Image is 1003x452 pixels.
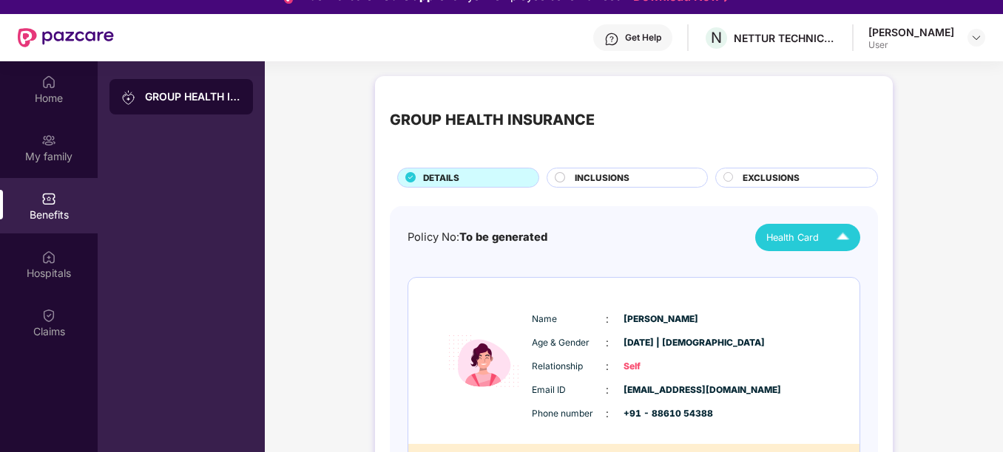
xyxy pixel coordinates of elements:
[18,28,114,47] img: New Pazcare Logo
[41,75,56,89] img: svg+xml;base64,PHN2ZyBpZD0iSG9tZSIgeG1sbnM9Imh0dHA6Ly93d3cudzMub3JnLzIwMDAvc3ZnIiB3aWR0aD0iMjAiIG...
[624,360,698,374] span: Self
[766,230,819,245] span: Health Card
[41,191,56,206] img: svg+xml;base64,PHN2ZyBpZD0iQmVuZWZpdHMiIHhtbG5zPSJodHRwOi8vd3d3LnczLm9yZy8yMDAwL3N2ZyIgd2lkdGg9Ij...
[575,171,629,185] span: INCLUSIONS
[604,32,619,47] img: svg+xml;base64,PHN2ZyBpZD0iSGVscC0zMngzMiIgeG1sbnM9Imh0dHA6Ly93d3cudzMub3JnLzIwMDAvc3ZnIiB3aWR0aD...
[532,407,606,421] span: Phone number
[390,109,595,131] div: GROUP HEALTH INSURANCE
[868,25,954,39] div: [PERSON_NAME]
[606,358,609,374] span: :
[532,312,606,326] span: Name
[624,336,698,350] span: [DATE] | [DEMOGRAPHIC_DATA]
[711,29,722,47] span: N
[41,250,56,264] img: svg+xml;base64,PHN2ZyBpZD0iSG9zcGl0YWxzIiB4bWxucz0iaHR0cDovL3d3dy53My5vcmcvMjAwMC9zdmciIHdpZHRoPS...
[868,39,954,51] div: User
[423,171,459,185] span: DETAILS
[532,360,606,374] span: Relationship
[532,383,606,397] span: Email ID
[145,89,241,104] div: GROUP HEALTH INSURANCE
[439,299,528,424] img: icon
[755,224,860,251] button: Health Card
[41,133,56,148] img: svg+xml;base64,PHN2ZyB3aWR0aD0iMjAiIGhlaWdodD0iMjAiIHZpZXdCb3g9IjAgMCAyMCAyMCIgZmlsbD0ibm9uZSIgeG...
[606,311,609,327] span: :
[121,90,136,105] img: svg+xml;base64,PHN2ZyB3aWR0aD0iMjAiIGhlaWdodD0iMjAiIHZpZXdCb3g9IjAgMCAyMCAyMCIgZmlsbD0ibm9uZSIgeG...
[624,312,698,326] span: [PERSON_NAME]
[606,405,609,422] span: :
[624,383,698,397] span: [EMAIL_ADDRESS][DOMAIN_NAME]
[459,230,547,244] span: To be generated
[830,225,856,250] img: Icuh8uwCUCF+XjCZyLQsAKiDCM9HiE6CMYmKQaPGkZKaA32CAAACiQcFBJY0IsAAAAASUVORK5CYII=
[408,229,547,246] div: Policy No:
[41,308,56,323] img: svg+xml;base64,PHN2ZyBpZD0iQ2xhaW0iIHhtbG5zPSJodHRwOi8vd3d3LnczLm9yZy8yMDAwL3N2ZyIgd2lkdGg9IjIwIi...
[532,336,606,350] span: Age & Gender
[970,32,982,44] img: svg+xml;base64,PHN2ZyBpZD0iRHJvcGRvd24tMzJ4MzIiIHhtbG5zPSJodHRwOi8vd3d3LnczLm9yZy8yMDAwL3N2ZyIgd2...
[624,407,698,421] span: +91 - 88610 54388
[734,31,837,45] div: NETTUR TECHNICAL TRAINING FOUNDATION
[743,171,800,185] span: EXCLUSIONS
[606,335,609,351] span: :
[606,382,609,398] span: :
[625,32,661,44] div: Get Help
